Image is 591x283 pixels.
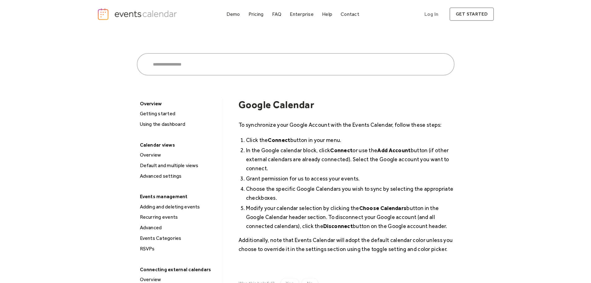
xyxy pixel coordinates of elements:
a: Contact [338,10,362,18]
a: get started [450,7,494,21]
a: Enterprise [287,10,316,18]
h1: Google Calendar [239,99,454,111]
strong: Disconnect [323,223,353,229]
li: Modify your calendar selection by clicking the button in the Google Calendar header section. To d... [246,203,454,231]
p: To synchronize your Google Account with the Events Calendar, follow these steps: [239,120,454,129]
div: Contact [341,12,359,16]
a: Help [320,10,335,18]
li: Click the button in your menu. [246,135,454,144]
a: Events Categories [137,234,220,242]
p: Additionally, note that Events Calendar will adopt the default calendar color unless you choose t... [239,235,454,253]
div: Calendar views [137,140,220,150]
strong: Choose Calendars [359,205,407,211]
a: FAQ [270,10,284,18]
a: Overview [137,151,220,159]
div: Demo [226,12,240,16]
a: Pricing [246,10,266,18]
li: Choose the specific Google Calendars you wish to sync by selecting the appropriate checkboxes. [246,184,454,202]
a: Adding and deleting events [137,203,220,211]
strong: Add Account [377,147,410,153]
strong: Connect [268,137,290,143]
div: FAQ [272,12,282,16]
a: Demo [224,10,243,18]
div: Pricing [248,12,264,16]
a: Getting started [137,110,220,118]
a: RSVPs [137,245,220,253]
strong: Connect [330,147,352,153]
a: Advanced [137,224,220,232]
a: Recurring events [137,213,220,221]
li: Grant permission for us to access your events. [246,174,454,183]
a: home [97,8,179,21]
a: Default and multiple views [137,162,220,170]
div: Help [322,12,332,16]
div: Events management [137,192,220,201]
a: Log In [418,7,445,21]
li: In the Google calendar block, click or use the button (if other external calendars are already co... [246,146,454,173]
div: Enterprise [290,12,313,16]
div: Overview [137,99,220,108]
a: Using the dashboard [137,120,220,128]
a: Advanced settings [137,172,220,180]
div: Connecting external calendars [137,265,220,274]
